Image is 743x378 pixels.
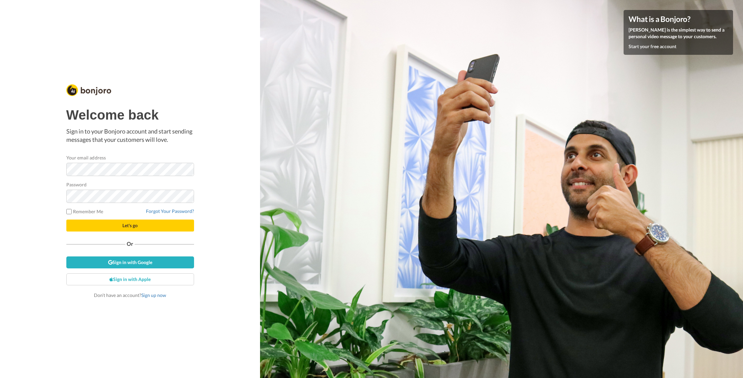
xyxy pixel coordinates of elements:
[66,273,194,285] a: Sign in with Apple
[66,220,194,232] button: Let's go
[66,256,194,268] a: Sign in with Google
[66,127,194,144] p: Sign in to your Bonjoro account and start sending messages that your customers will love.
[66,181,87,188] label: Password
[629,27,728,40] p: [PERSON_NAME] is the simplest way to send a personal video message to your customers.
[125,241,135,246] span: Or
[66,154,106,161] label: Your email address
[122,223,138,228] span: Let's go
[629,15,728,23] h4: What is a Bonjoro?
[66,209,72,214] input: Remember Me
[66,108,194,122] h1: Welcome back
[629,44,676,49] a: Start your free account
[141,292,166,298] a: Sign up now
[94,292,166,298] span: Don’t have an account?
[146,208,194,214] a: Forgot Your Password?
[66,208,103,215] label: Remember Me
